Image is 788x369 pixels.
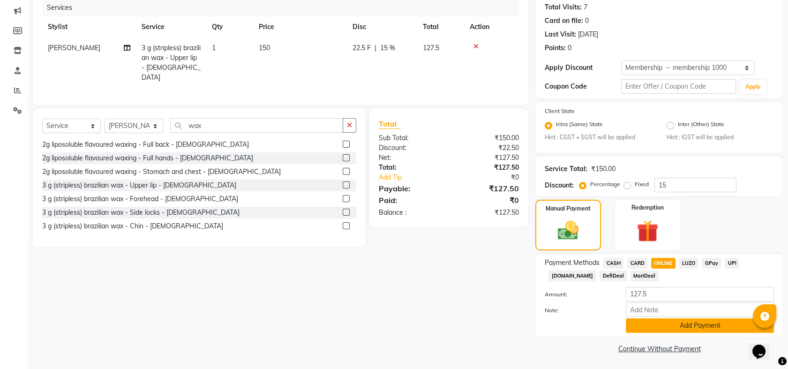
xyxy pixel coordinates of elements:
span: LUZO [679,258,698,269]
span: 3 g (stripless) brazilian wax - Upper lip - [DEMOGRAPHIC_DATA] [142,44,201,82]
div: Service Total: [545,164,587,174]
div: 2g liposoluble flavoured waxing - Stomach and chest - [DEMOGRAPHIC_DATA] [42,167,281,177]
div: Paid: [372,195,449,206]
th: Service [136,16,206,38]
label: Manual Payment [546,204,591,213]
div: 3 g (stripless) brazilian wax - Forehead - [DEMOGRAPHIC_DATA] [42,194,238,204]
span: CARD [627,258,647,269]
div: ₹127.50 [449,163,526,173]
label: Amount: [538,290,619,299]
span: DefiDeal [600,271,627,281]
span: Total [379,119,400,129]
span: MariDeal [630,271,659,281]
input: Search or Scan [170,118,343,133]
th: Disc [347,16,417,38]
th: Price [253,16,347,38]
span: CASH [603,258,623,269]
span: [DOMAIN_NAME] [548,271,596,281]
small: Hint : CGST + SGST will be applied [545,133,652,142]
th: Stylist [42,16,136,38]
div: Total: [372,163,449,173]
div: 3 g (stripless) brazilian wax - Side locks - [DEMOGRAPHIC_DATA] [42,208,240,218]
div: 3 g (stripless) brazilian wax - Chin - [DEMOGRAPHIC_DATA] [42,221,223,231]
a: Add Tip [372,173,462,182]
label: Fixed [635,180,649,188]
div: ₹0 [449,195,526,206]
div: Net: [372,153,449,163]
label: Note: [538,306,619,315]
span: GPay [702,258,721,269]
iframe: chat widget [749,331,779,360]
input: Enter Offer / Coupon Code [621,79,735,94]
label: Percentage [590,180,620,188]
span: Payment Methods [545,258,600,268]
div: ₹0 [462,173,526,182]
span: | [375,43,376,53]
div: 2g liposoluble flavoured waxing - Full hands - [DEMOGRAPHIC_DATA] [42,153,253,163]
div: 3 g (stripless) brazilian wax - Upper lip - [DEMOGRAPHIC_DATA] [42,181,236,190]
div: 0 [568,43,571,53]
div: [DATE] [578,30,598,39]
a: Continue Without Payment [537,344,781,354]
button: Apply [740,80,766,94]
div: ₹127.50 [449,183,526,194]
div: ₹127.50 [449,153,526,163]
div: Apply Discount [545,63,621,73]
span: ONLINE [651,258,675,269]
img: _gift.svg [630,218,665,244]
label: Intra (Same) State [556,120,603,131]
div: ₹127.50 [449,208,526,218]
input: Add Note [626,302,774,317]
th: Action [464,16,519,38]
span: 127.5 [423,44,439,52]
th: Qty [206,16,253,38]
div: ₹150.00 [591,164,615,174]
label: Redemption [631,203,664,212]
th: Total [417,16,464,38]
label: Inter (Other) State [678,120,724,131]
button: Add Payment [626,318,774,333]
span: 150 [259,44,270,52]
div: Coupon Code [545,82,621,91]
div: ₹150.00 [449,133,526,143]
div: 2g liposoluble flavoured waxing - Full back - [DEMOGRAPHIC_DATA] [42,140,249,150]
div: Card on file: [545,16,583,26]
span: [PERSON_NAME] [48,44,100,52]
label: Client State [545,107,575,115]
div: Balance : [372,208,449,218]
div: Discount: [545,181,574,190]
span: 1 [212,44,216,52]
div: 7 [584,2,587,12]
div: Points: [545,43,566,53]
span: 22.5 F [353,43,371,53]
small: Hint : IGST will be applied [667,133,774,142]
div: 0 [585,16,589,26]
div: ₹22.50 [449,143,526,153]
div: Payable: [372,183,449,194]
div: Total Visits: [545,2,582,12]
span: UPI [725,258,739,269]
div: Last Visit: [545,30,576,39]
div: Discount: [372,143,449,153]
input: Amount [626,287,774,301]
div: Sub Total: [372,133,449,143]
span: 15 % [380,43,395,53]
img: _cash.svg [551,218,585,242]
